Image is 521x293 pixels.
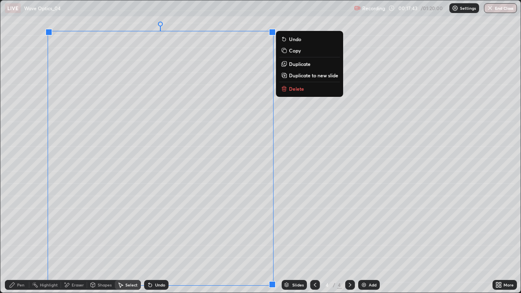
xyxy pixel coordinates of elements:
div: Highlight [40,283,58,287]
div: / [333,282,335,287]
div: Add [369,283,377,287]
img: end-class-cross [487,5,493,11]
button: End Class [484,3,517,13]
p: Wave Optics_04 [24,5,61,11]
p: Undo [289,36,301,42]
div: Select [125,283,138,287]
button: Delete [279,84,340,94]
img: class-settings-icons [452,5,458,11]
p: LIVE [7,5,18,11]
div: Slides [292,283,304,287]
p: Recording [362,5,385,11]
div: Shapes [98,283,112,287]
div: Pen [17,283,24,287]
img: recording.375f2c34.svg [354,5,361,11]
p: Copy [289,47,301,54]
p: Settings [460,6,476,10]
button: Duplicate to new slide [279,70,340,80]
div: More [503,283,514,287]
div: Eraser [72,283,84,287]
p: Duplicate to new slide [289,72,338,79]
button: Duplicate [279,59,340,69]
div: 4 [323,282,331,287]
div: Undo [155,283,165,287]
p: Delete [289,85,304,92]
div: 4 [337,281,342,289]
button: Undo [279,34,340,44]
img: add-slide-button [361,282,367,288]
button: Copy [279,46,340,55]
p: Duplicate [289,61,311,67]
